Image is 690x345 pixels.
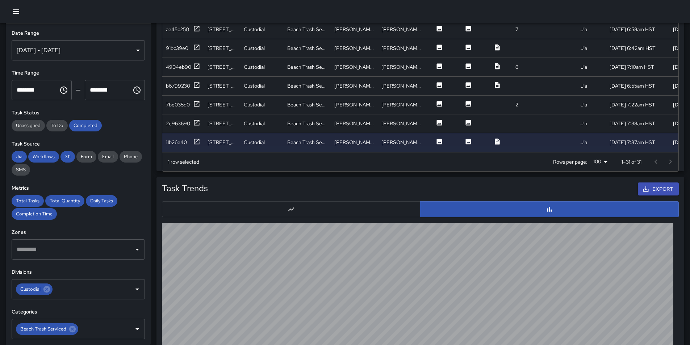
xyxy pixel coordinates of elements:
[208,26,237,33] div: 2333 Kalākaua Avenue
[581,120,587,127] div: Jia
[12,211,57,217] span: Completion Time
[120,153,142,160] span: Phone
[166,81,200,91] button: b6799230
[16,285,45,293] span: Custodial
[16,283,53,295] div: Custodial
[166,139,187,146] div: 11b26e40
[581,82,587,89] div: Jia
[98,151,118,163] div: Email
[610,139,655,146] div: 8/6/2025, 7:37am HST
[12,69,145,77] h6: Time Range
[12,184,145,192] h6: Metrics
[244,139,265,146] div: Custodial
[553,158,587,165] p: Rows per page:
[45,195,84,207] div: Total Quantity
[334,45,374,52] div: Robert Richardson
[581,45,587,52] div: Jia
[28,151,59,163] div: Workflows
[76,151,96,163] div: Form
[16,323,78,335] div: Beach Trash Serviced
[98,153,118,160] span: Email
[60,151,75,163] div: 311
[130,83,144,97] button: Choose time, selected time is 11:59 PM
[12,29,145,37] h6: Date Range
[166,45,188,52] div: 91bc39e0
[610,101,655,108] div: 8/9/2025, 7:22am HST
[166,82,190,89] div: b6799230
[166,138,200,147] button: 11b26e40
[381,101,421,108] div: Donald Mcintire
[57,83,71,97] button: Choose time, selected time is 12:00 AM
[166,26,189,33] div: ae45c250
[334,26,374,33] div: Xuan Daniel Pham
[638,182,679,196] button: Export
[287,120,327,127] div: Beach Trash Serviced
[420,201,679,217] button: Bar Chart
[166,120,190,127] div: 2e963690
[244,101,265,108] div: Custodial
[12,109,145,117] h6: Task Status
[287,63,327,71] div: Beach Trash Serviced
[208,45,237,52] div: 2333 Kalākaua Avenue
[76,153,96,160] span: Form
[208,82,237,89] div: 2333 Kalākaua Avenue
[132,284,142,294] button: Open
[16,325,71,333] span: Beach Trash Serviced
[581,101,587,108] div: Jia
[166,25,200,34] button: ae45c250
[334,63,374,71] div: Xuan Daniel Pham
[381,63,421,71] div: Xuan Daniel Pham
[381,139,421,146] div: Xuan Daniel Pham
[515,101,518,108] div: 2
[244,120,265,127] div: Custodial
[590,156,610,167] div: 100
[244,82,265,89] div: Custodial
[546,206,553,213] svg: Bar Chart
[12,228,145,236] h6: Zones
[86,195,117,207] div: Daily Tasks
[162,201,421,217] button: Line Chart
[12,167,30,173] span: SMS
[334,120,374,127] div: Robert Richardson
[208,63,237,71] div: 2333 Kalākaua Avenue
[12,140,145,148] h6: Task Source
[86,198,117,204] span: Daily Tasks
[162,182,208,194] h5: Task Trends
[166,63,191,71] div: 4904eb90
[581,139,587,146] div: Jia
[166,119,200,128] button: 2e963690
[120,151,142,163] div: Phone
[12,308,145,316] h6: Categories
[334,82,374,89] div: Robert Richardson
[46,120,68,131] div: To Do
[166,44,200,53] button: 91bc39e0
[244,26,265,33] div: Custodial
[515,26,518,33] div: 7
[69,122,102,129] span: Completed
[610,82,655,89] div: 8/9/2025, 6:55am HST
[60,153,75,160] span: 311
[45,198,84,204] span: Total Quantity
[12,40,145,60] div: [DATE] - [DATE]
[12,122,45,129] span: Unassigned
[12,153,27,160] span: Jia
[581,63,587,71] div: Jia
[244,45,265,52] div: Custodial
[381,26,421,33] div: Xuan Daniel Pham
[12,151,27,163] div: Jia
[12,198,44,204] span: Total Tasks
[12,120,45,131] div: Unassigned
[12,195,44,207] div: Total Tasks
[12,208,57,220] div: Completion Time
[610,63,654,71] div: 8/12/2025, 7:10am HST
[334,139,374,146] div: Xuan Daniel Pham
[515,63,518,71] div: 6
[622,158,641,165] p: 1–31 of 31
[610,26,655,33] div: 8/13/2025, 6:58am HST
[12,268,145,276] h6: Divisions
[208,120,237,127] div: 2333 Kalākaua Avenue
[132,244,142,254] button: Open
[610,120,655,127] div: 8/6/2025, 7:38am HST
[581,26,587,33] div: Jia
[166,101,190,108] div: 7be035d0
